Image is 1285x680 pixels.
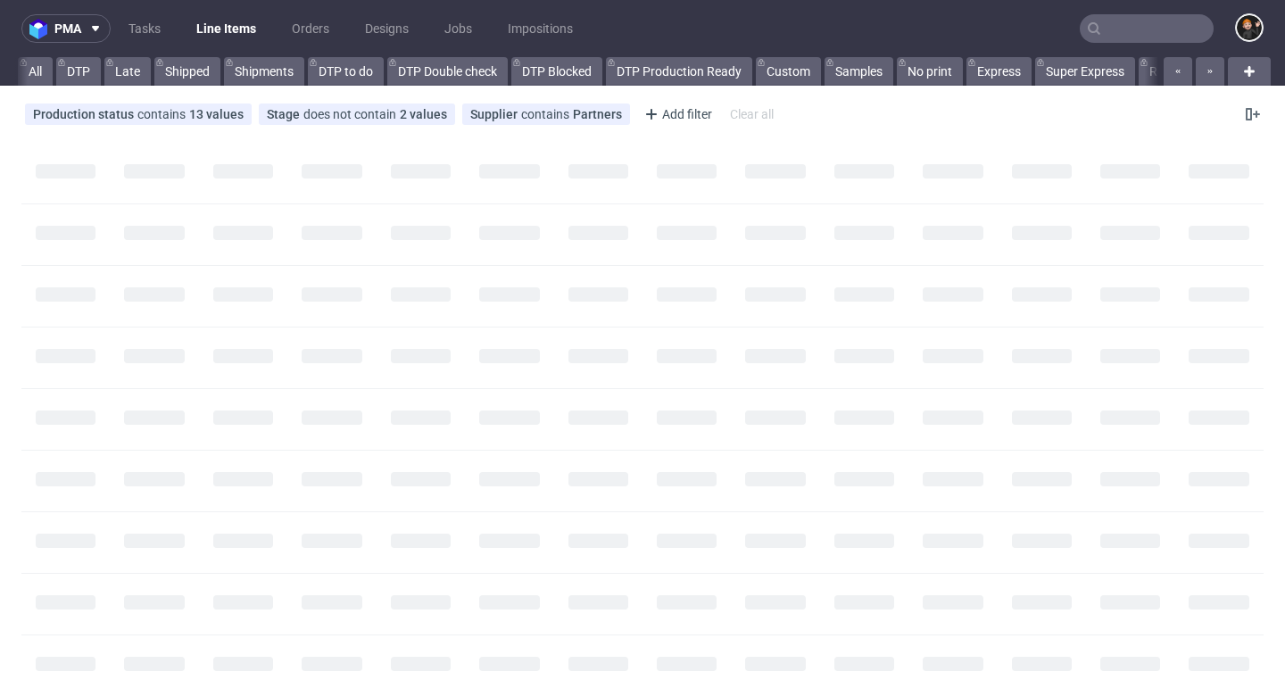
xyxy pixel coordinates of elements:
a: Late [104,57,151,86]
a: Super Express [1035,57,1135,86]
a: All [18,57,53,86]
a: DTP Double check [387,57,508,86]
span: does not contain [303,107,400,121]
span: Production status [33,107,137,121]
a: Express [966,57,1032,86]
span: pma [54,22,81,35]
div: Partners [573,107,622,121]
a: No print [897,57,963,86]
div: Clear all [726,102,777,127]
img: Dominik Grosicki [1237,15,1262,40]
a: Samples [825,57,893,86]
a: DTP [56,57,101,86]
a: DTP to do [308,57,384,86]
div: 2 values [400,107,447,121]
a: Designs [354,14,419,43]
a: Line Items [186,14,267,43]
a: Reprint [1139,57,1200,86]
a: Shipments [224,57,304,86]
a: DTP Blocked [511,57,602,86]
span: contains [137,107,189,121]
img: logo [29,19,54,39]
a: Custom [756,57,821,86]
a: Jobs [434,14,483,43]
div: Add filter [637,100,716,129]
span: Stage [267,107,303,121]
div: 13 values [189,107,244,121]
button: pma [21,14,111,43]
a: DTP Production Ready [606,57,752,86]
a: Orders [281,14,340,43]
span: contains [521,107,573,121]
a: Impositions [497,14,584,43]
a: Tasks [118,14,171,43]
span: Supplier [470,107,521,121]
a: Shipped [154,57,220,86]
